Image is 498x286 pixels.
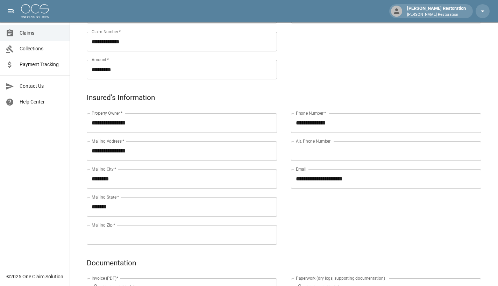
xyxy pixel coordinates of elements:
div: [PERSON_NAME] Restoration [404,5,469,17]
label: Invoice (PDF)* [92,275,119,281]
span: Contact Us [20,83,64,90]
label: Phone Number [296,110,326,116]
span: Claims [20,29,64,37]
span: Help Center [20,98,64,106]
img: ocs-logo-white-transparent.png [21,4,49,18]
p: [PERSON_NAME] Restoration [407,12,466,18]
div: © 2025 One Claim Solution [6,273,63,280]
span: Collections [20,45,64,52]
label: Property Owner [92,110,123,116]
label: Mailing Address [92,138,124,144]
label: Amount [92,57,109,63]
label: Paperwork (dry logs, supporting documentation) [296,275,385,281]
label: Alt. Phone Number [296,138,330,144]
span: Payment Tracking [20,61,64,68]
label: Claim Number [92,29,121,35]
label: Mailing City [92,166,116,172]
label: Mailing State [92,194,119,200]
label: Mailing Zip [92,222,115,228]
button: open drawer [4,4,18,18]
label: Email [296,166,306,172]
